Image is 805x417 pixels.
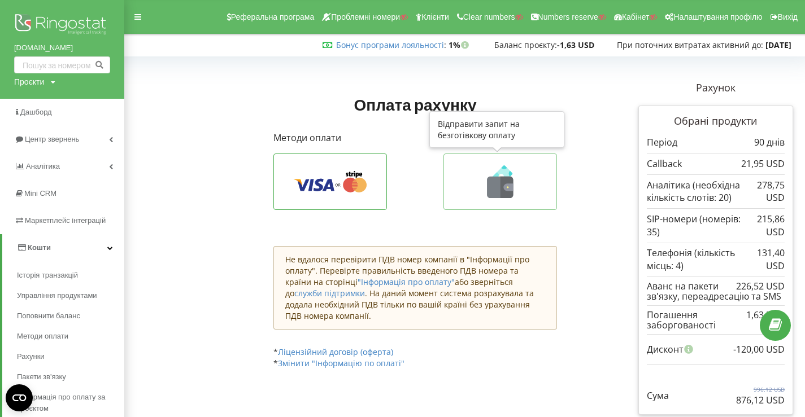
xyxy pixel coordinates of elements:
[14,76,44,87] div: Проєкти
[647,114,785,129] p: Обрані продукти
[6,384,33,411] button: Open CMP widget
[765,39,791,50] strong: [DATE]
[17,367,124,387] a: Пакети зв'язку
[14,11,110,39] img: Ringostat logo
[273,246,556,330] div: Не вдалося перевірити ПДВ номер компанії в "Інформації про оплату". Перевірте правильність введен...
[17,290,97,301] span: Управління продуктами
[331,12,400,21] span: Проблемні номери
[647,281,785,302] div: Аванс на пакети зв'язку, переадресацію та SMS
[17,326,124,346] a: Методи оплати
[746,310,785,320] div: 1,63 USD
[421,12,449,21] span: Клієнти
[358,276,455,287] a: "Інформація про оплату"
[26,162,60,170] span: Аналiтика
[736,385,785,393] p: 996,12 USD
[14,42,110,54] a: [DOMAIN_NAME]
[736,394,785,407] p: 876,12 USD
[25,135,79,143] span: Центр звернень
[449,39,472,50] strong: 1%
[647,247,747,273] p: Телефонія (кількість місць: 4)
[742,213,785,239] p: 215,86 USD
[17,392,119,414] span: Інформація про оплату за проєктом
[557,39,594,50] strong: -1,63 USD
[278,358,404,368] a: Змінити "Інформацію по оплаті"
[273,94,556,115] h1: Оплата рахунку
[622,12,650,21] span: Кабінет
[336,39,444,50] a: Бонус програми лояльності
[755,179,785,205] p: 278,75 USD
[538,12,598,21] span: Numbers reserve
[494,39,557,50] span: Баланс проєкту:
[647,157,682,170] p: Callback
[741,157,785,170] p: 21,95 USD
[24,189,56,197] span: Mini CRM
[647,136,677,149] p: Період
[17,265,124,286] a: Історія транзакцій
[17,351,45,362] span: Рахунки
[17,346,124,367] a: Рахунки
[17,306,124,326] a: Поповнити баланс
[14,56,110,73] input: Пошук за номером
[17,270,78,281] span: Історія транзакцій
[17,310,80,322] span: Поповнити баланс
[638,81,793,95] p: Рахунок
[647,213,742,239] p: SIP-номери (номерів: 35)
[778,12,798,21] span: Вихід
[746,247,785,273] p: 131,40 USD
[2,234,124,261] a: Кошти
[617,39,763,50] span: При поточних витратах активний до:
[463,12,515,21] span: Clear numbers
[278,346,393,357] a: Ліцензійний договір (оферта)
[28,243,51,252] span: Кошти
[673,12,762,21] span: Налаштування профілю
[429,111,564,148] div: Відправити запит на безготівкову оплату
[754,136,785,149] p: 90 днів
[647,339,785,360] div: Дисконт
[647,310,785,331] div: Погашення заборгованості
[25,216,106,225] span: Маркетплейс інтеграцій
[273,131,556,144] p: Методи оплати
[733,339,785,360] div: -120,00 USD
[17,286,124,306] a: Управління продуктами
[736,281,785,291] div: 226,52 USD
[336,39,446,50] span: :
[647,179,756,205] p: Аналітика (необхідна кількість слотів: 20)
[647,389,669,402] p: Сума
[294,288,365,299] a: служби підтримки
[231,12,315,21] span: Реферальна програма
[20,108,52,116] span: Дашборд
[17,371,66,383] span: Пакети зв'язку
[17,331,68,342] span: Методи оплати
